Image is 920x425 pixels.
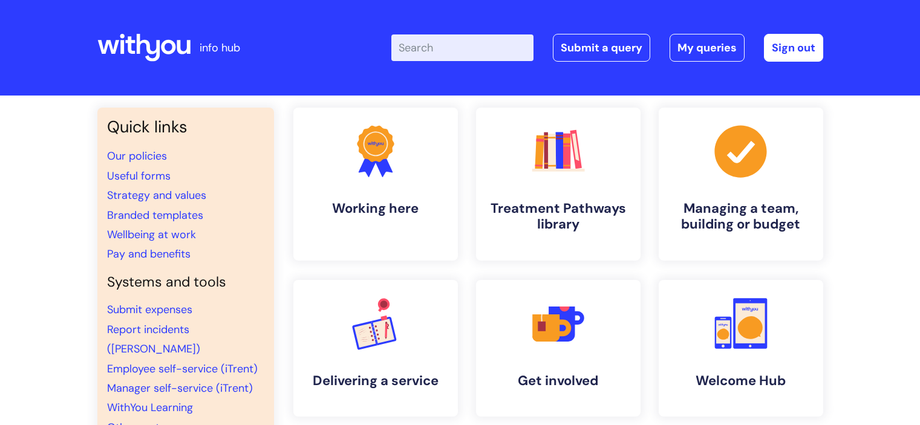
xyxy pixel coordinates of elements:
[668,373,814,389] h4: Welcome Hub
[107,169,171,183] a: Useful forms
[107,400,193,415] a: WithYou Learning
[391,34,823,62] div: | -
[303,201,448,216] h4: Working here
[553,34,650,62] a: Submit a query
[107,208,203,222] a: Branded templates
[107,274,264,291] h4: Systems and tools
[303,373,448,389] h4: Delivering a service
[476,108,641,261] a: Treatment Pathways library
[107,381,253,395] a: Manager self-service (iTrent)
[107,227,196,242] a: Wellbeing at work
[764,34,823,62] a: Sign out
[107,117,264,137] h3: Quick links
[476,280,641,417] a: Get involved
[486,201,631,233] h4: Treatment Pathways library
[659,108,823,261] a: Managing a team, building or budget
[391,34,533,61] input: Search
[668,201,814,233] h4: Managing a team, building or budget
[107,362,258,376] a: Employee self-service (iTrent)
[107,247,191,261] a: Pay and benefits
[200,38,240,57] p: info hub
[659,280,823,417] a: Welcome Hub
[293,108,458,261] a: Working here
[107,302,192,317] a: Submit expenses
[107,149,167,163] a: Our policies
[107,188,206,203] a: Strategy and values
[670,34,745,62] a: My queries
[107,322,200,356] a: Report incidents ([PERSON_NAME])
[486,373,631,389] h4: Get involved
[293,280,458,417] a: Delivering a service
